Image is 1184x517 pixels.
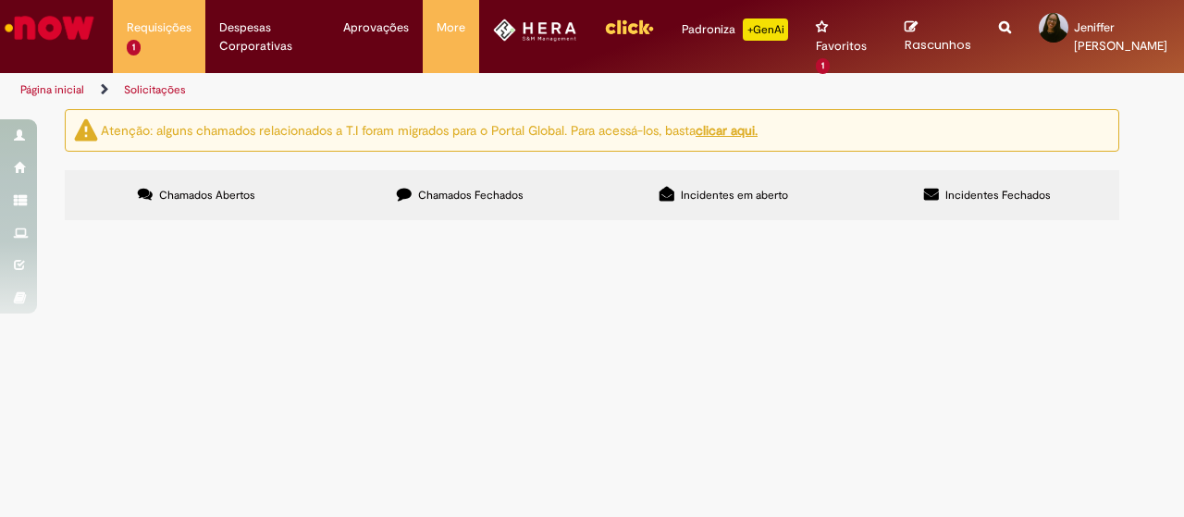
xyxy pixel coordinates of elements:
span: Rascunhos [905,36,971,54]
ng-bind-html: Atenção: alguns chamados relacionados a T.I foram migrados para o Portal Global. Para acessá-los,... [101,122,758,139]
span: Aprovações [343,18,409,37]
span: 1 [816,58,830,74]
span: Requisições [127,18,191,37]
img: click_logo_yellow_360x200.png [604,13,654,41]
span: Chamados Fechados [418,188,524,203]
span: Despesas Corporativas [219,18,315,55]
span: Incidentes em aberto [681,188,788,203]
span: Chamados Abertos [159,188,255,203]
a: Rascunhos [905,19,971,54]
p: +GenAi [743,18,788,41]
span: Favoritos [816,37,867,55]
span: More [437,18,465,37]
div: Padroniza [682,18,788,41]
a: Solicitações [124,82,186,97]
span: Jeniffer [PERSON_NAME] [1074,19,1167,54]
span: 1 [127,40,141,55]
img: ServiceNow [2,9,97,46]
a: Página inicial [20,82,84,97]
a: clicar aqui. [696,122,758,139]
img: HeraLogo.png [493,18,577,42]
span: Incidentes Fechados [945,188,1051,203]
ul: Trilhas de página [14,73,775,107]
